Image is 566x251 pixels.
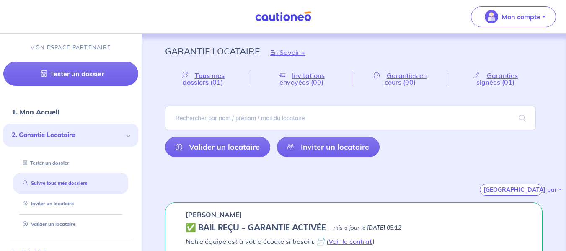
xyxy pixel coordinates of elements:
[279,71,325,86] span: Invitations envoyées
[165,44,260,59] p: Garantie Locataire
[186,237,375,246] em: Notre équipe est à votre écoute si besoin. 📄 ( )
[448,71,543,86] a: Garanties signées(01)
[13,217,128,231] div: Valider un locataire
[3,62,138,86] a: Tester un dossier
[186,223,522,233] div: state: CONTRACT-VALIDATED, Context: IN-MANAGEMENT,IS-GL-CAUTION
[403,78,416,86] span: (00)
[20,160,69,166] a: Tester un dossier
[12,108,59,116] a: 1. Mon Accueil
[501,12,540,22] p: Mon compte
[502,78,514,86] span: (01)
[476,71,518,86] span: Garanties signées
[485,10,498,23] img: illu_account_valid_menu.svg
[20,201,74,207] a: Inviter un locataire
[183,71,225,86] span: Tous mes dossiers
[13,197,128,211] div: Inviter un locataire
[3,124,138,147] div: 2. Garantie Locataire
[251,71,352,86] a: Invitations envoyées(00)
[30,44,111,52] p: MON ESPACE PARTENAIRE
[165,71,251,86] a: Tous mes dossiers(01)
[3,104,138,120] div: 1. Mon Accueil
[471,6,556,27] button: illu_account_valid_menu.svgMon compte
[210,78,223,86] span: (01)
[328,237,372,246] a: Voir le contrat
[165,137,270,157] a: Valider un locataire
[13,156,128,170] div: Tester un dossier
[252,11,315,22] img: Cautioneo
[385,71,427,86] span: Garanties en cours
[509,106,536,130] span: search
[186,223,326,233] h5: ✅ BAIL REÇU - GARANTIE ACTIVÉE
[13,176,128,190] div: Suivre tous mes dossiers
[352,71,448,86] a: Garanties en cours(00)
[277,137,380,157] a: Inviter un locataire
[329,224,401,232] p: - mis à jour le [DATE] 05:12
[480,184,543,196] button: [GEOGRAPHIC_DATA] par
[20,180,88,186] a: Suivre tous mes dossiers
[165,106,536,130] input: Rechercher par nom / prénom / mail du locataire
[260,40,316,65] button: En Savoir +
[20,221,75,227] a: Valider un locataire
[12,130,124,140] span: 2. Garantie Locataire
[311,78,323,86] span: (00)
[186,210,242,220] p: [PERSON_NAME]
